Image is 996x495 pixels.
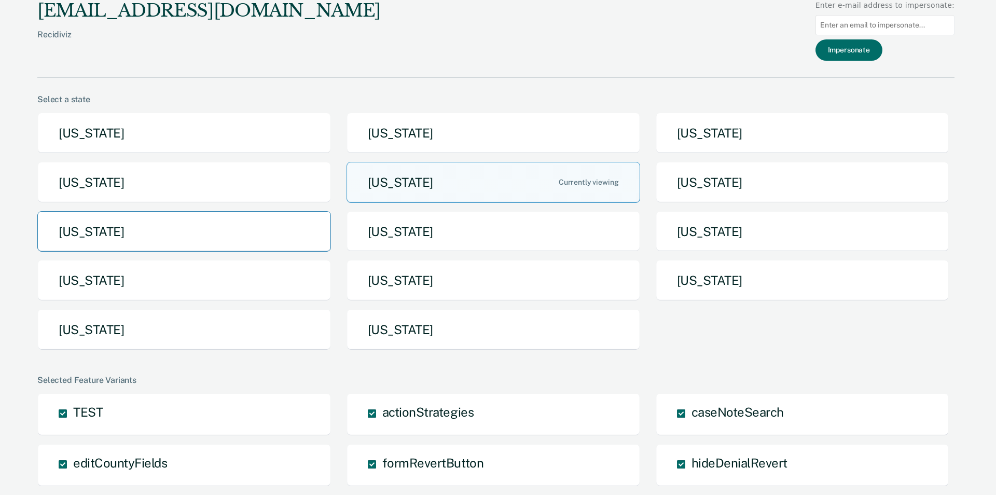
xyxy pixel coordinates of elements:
button: [US_STATE] [37,113,331,154]
button: [US_STATE] [37,309,331,350]
div: Selected Feature Variants [37,375,955,385]
span: caseNoteSearch [691,405,784,419]
button: [US_STATE] [656,113,949,154]
div: Recidiviz [37,30,381,56]
button: [US_STATE] [656,162,949,203]
button: [US_STATE] [347,309,640,350]
button: [US_STATE] [347,211,640,252]
span: hideDenialRevert [691,456,787,470]
button: [US_STATE] [656,260,949,301]
span: editCountyFields [73,456,167,470]
span: formRevertButton [382,456,483,470]
button: [US_STATE] [656,211,949,252]
input: Enter an email to impersonate... [815,15,955,35]
button: [US_STATE] [37,162,331,203]
button: [US_STATE] [347,162,640,203]
button: [US_STATE] [37,211,331,252]
button: [US_STATE] [37,260,331,301]
button: [US_STATE] [347,113,640,154]
button: Impersonate [815,39,882,61]
div: Select a state [37,94,955,104]
button: [US_STATE] [347,260,640,301]
span: TEST [73,405,103,419]
span: actionStrategies [382,405,474,419]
